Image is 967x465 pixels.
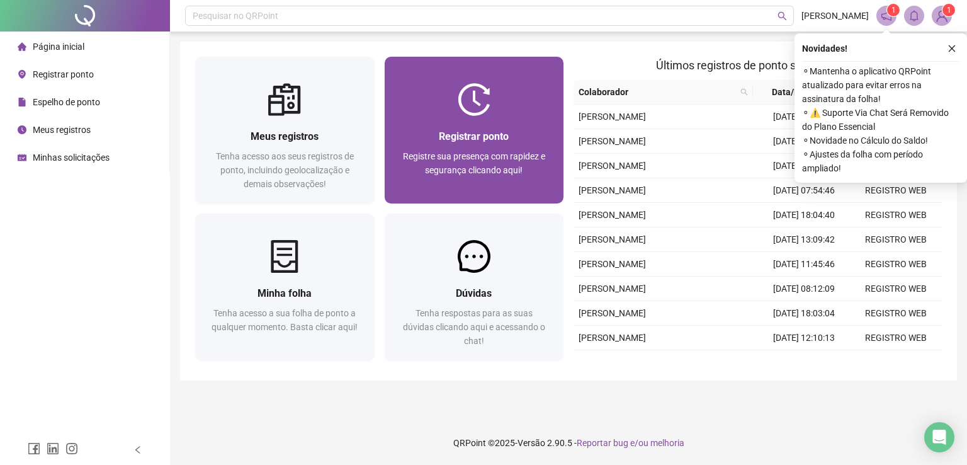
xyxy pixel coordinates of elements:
[758,350,850,375] td: [DATE] 11:36:26
[579,85,735,99] span: Colaborador
[439,130,509,142] span: Registrar ponto
[18,98,26,106] span: file
[850,277,942,301] td: REGISTRO WEB
[33,42,84,52] span: Página inicial
[850,178,942,203] td: REGISTRO WEB
[908,10,920,21] span: bell
[33,69,94,79] span: Registrar ponto
[802,147,959,175] span: ⚬ Ajustes da folha com período ampliado!
[65,442,78,455] span: instagram
[579,259,646,269] span: [PERSON_NAME]
[517,438,545,448] span: Versão
[385,57,564,204] a: Registrar pontoRegistre sua presença com rapidez e segurança clicando aqui!
[403,308,545,346] span: Tenha respostas para as suas dúvidas clicando aqui e acessando o chat!
[18,42,26,51] span: home
[758,178,850,203] td: [DATE] 07:54:46
[456,287,492,299] span: Dúvidas
[28,442,40,455] span: facebook
[924,422,954,452] div: Open Intercom Messenger
[257,287,312,299] span: Minha folha
[33,97,100,107] span: Espelho de ponto
[887,4,900,16] sup: 1
[18,125,26,134] span: clock-circle
[758,154,850,178] td: [DATE] 11:31:18
[740,88,748,96] span: search
[18,153,26,162] span: schedule
[947,44,956,53] span: close
[577,438,684,448] span: Reportar bug e/ou melhoria
[195,214,375,360] a: Minha folhaTenha acesso a sua folha de ponto a qualquer momento. Basta clicar aqui!
[758,85,827,99] span: Data/Hora
[758,203,850,227] td: [DATE] 18:04:40
[216,151,354,189] span: Tenha acesso aos seus registros de ponto, incluindo geolocalização e demais observações!
[758,227,850,252] td: [DATE] 13:09:42
[251,130,319,142] span: Meus registros
[579,333,646,343] span: [PERSON_NAME]
[33,152,110,163] span: Minhas solicitações
[758,277,850,301] td: [DATE] 08:12:09
[758,252,850,277] td: [DATE] 11:45:46
[33,125,91,135] span: Meus registros
[850,227,942,252] td: REGISTRO WEB
[579,136,646,146] span: [PERSON_NAME]
[212,308,358,332] span: Tenha acesso a sua folha de ponto a qualquer momento. Basta clicar aqui!
[758,326,850,350] td: [DATE] 12:10:13
[18,70,26,79] span: environment
[579,112,646,122] span: [PERSON_NAME]
[656,59,859,72] span: Últimos registros de ponto sincronizados
[802,134,959,147] span: ⚬ Novidade no Cálculo do Saldo!
[932,6,951,25] img: 93271
[579,234,646,244] span: [PERSON_NAME]
[758,129,850,154] td: [DATE] 12:29:16
[947,6,951,14] span: 1
[738,83,750,101] span: search
[850,252,942,277] td: REGISTRO WEB
[850,203,942,227] td: REGISTRO WEB
[47,442,59,455] span: linkedin
[579,161,646,171] span: [PERSON_NAME]
[758,301,850,326] td: [DATE] 18:03:04
[778,11,787,21] span: search
[850,301,942,326] td: REGISTRO WEB
[579,210,646,220] span: [PERSON_NAME]
[758,105,850,129] td: [DATE] 18:05:23
[579,308,646,318] span: [PERSON_NAME]
[850,350,942,375] td: REGISTRO WEB
[133,445,142,454] span: left
[802,106,959,134] span: ⚬ ⚠️ Suporte Via Chat Será Removido do Plano Essencial
[942,4,955,16] sup: Atualize o seu contato no menu Meus Dados
[850,326,942,350] td: REGISTRO WEB
[753,80,842,105] th: Data/Hora
[170,421,967,465] footer: QRPoint © 2025 - 2.90.5 -
[881,10,892,21] span: notification
[801,9,869,23] span: [PERSON_NAME]
[579,284,646,294] span: [PERSON_NAME]
[579,185,646,195] span: [PERSON_NAME]
[403,151,545,175] span: Registre sua presença com rapidez e segurança clicando aqui!
[385,214,564,360] a: DúvidasTenha respostas para as suas dúvidas clicando aqui e acessando o chat!
[891,6,896,14] span: 1
[195,57,375,204] a: Meus registrosTenha acesso aos seus registros de ponto, incluindo geolocalização e demais observa...
[802,64,959,106] span: ⚬ Mantenha o aplicativo QRPoint atualizado para evitar erros na assinatura da folha!
[802,42,847,55] span: Novidades !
